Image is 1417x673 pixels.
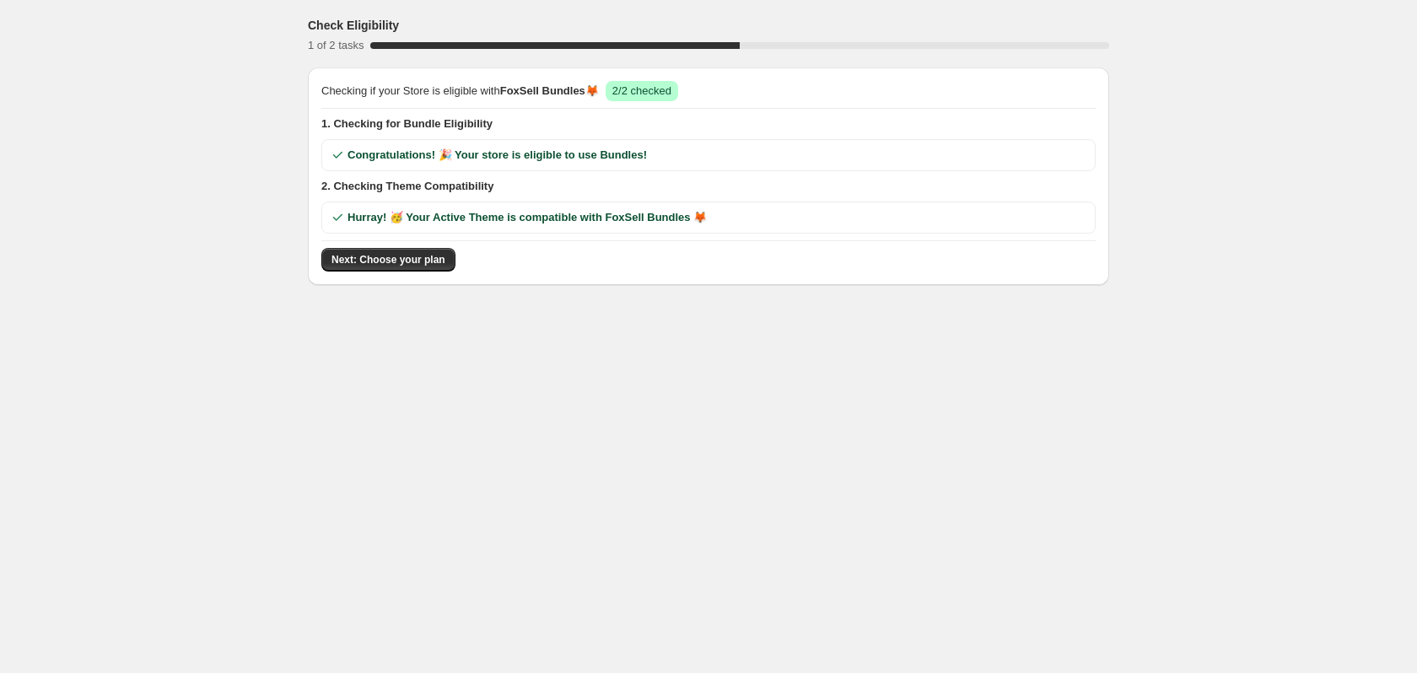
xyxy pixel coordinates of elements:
span: 2/2 checked [612,84,671,97]
span: Hurray! 🥳 Your Active Theme is compatible with FoxSell Bundles 🦊 [348,209,707,226]
span: FoxSell Bundles [500,84,585,97]
h3: Check Eligibility [308,17,399,34]
span: Next: Choose your plan [331,253,445,267]
span: 2. Checking Theme Compatibility [321,178,1096,195]
span: 1. Checking for Bundle Eligibility [321,116,1096,132]
span: 1 of 2 tasks [308,39,364,51]
button: Next: Choose your plan [321,248,455,272]
span: Checking if your Store is eligible with 🦊 [321,83,599,100]
span: Congratulations! 🎉 Your store is eligible to use Bundles! [348,147,647,164]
